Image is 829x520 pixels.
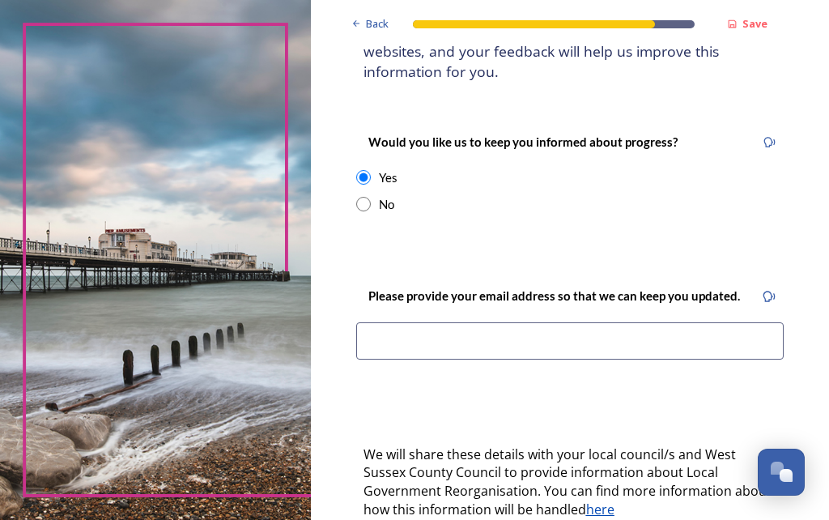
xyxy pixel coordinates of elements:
a: here [586,501,614,518]
div: Yes [379,168,397,187]
span: Back [366,16,389,32]
strong: Would you like us to keep you informed about progress? [368,134,678,149]
strong: Save [742,16,767,31]
span: We will share these details with your local council/s and West Sussex County Council to provide i... [363,445,775,518]
div: No [379,195,394,214]
button: Open Chat [758,449,805,496]
strong: Please provide your email address so that we can keep you updated. [368,288,740,303]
